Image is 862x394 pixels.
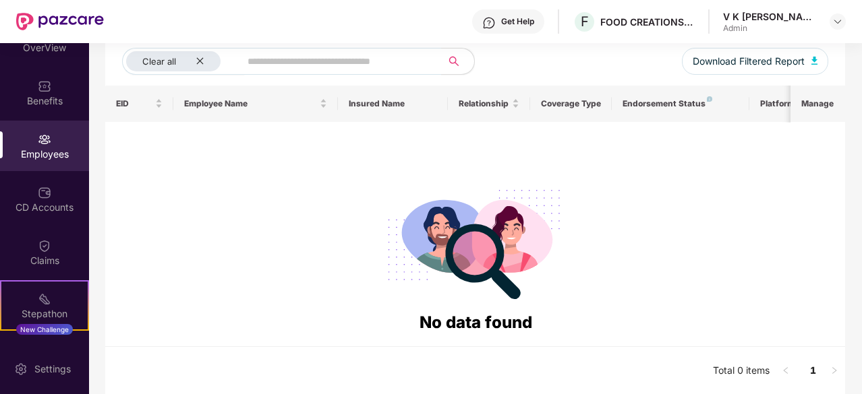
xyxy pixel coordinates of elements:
[459,98,509,109] span: Relationship
[116,98,153,109] span: EID
[501,16,534,27] div: Get Help
[38,292,51,306] img: svg+xml;base64,PHN2ZyB4bWxucz0iaHR0cDovL3d3dy53My5vcmcvMjAwMC9zdmciIHdpZHRoPSIyMSIgaGVpZ2h0PSIyMC...
[30,362,75,376] div: Settings
[791,86,845,122] th: Manage
[707,96,712,102] img: svg+xml;base64,PHN2ZyB4bWxucz0iaHR0cDovL3d3dy53My5vcmcvMjAwMC9zdmciIHdpZHRoPSI4IiBoZWlnaHQ9IjgiIH...
[832,16,843,27] img: svg+xml;base64,PHN2ZyBpZD0iRHJvcGRvd24tMzJ4MzIiIHhtbG5zPSJodHRwOi8vd3d3LnczLm9yZy8yMDAwL3N2ZyIgd2...
[482,16,496,30] img: svg+xml;base64,PHN2ZyBpZD0iSGVscC0zMngzMiIgeG1sbnM9Imh0dHA6Ly93d3cudzMub3JnLzIwMDAvc3ZnIiB3aWR0aD...
[802,360,824,381] a: 1
[723,10,817,23] div: V K [PERSON_NAME]
[830,366,838,374] span: right
[824,360,845,382] li: Next Page
[713,360,770,382] li: Total 0 items
[441,48,475,75] button: search
[184,98,317,109] span: Employee Name
[38,133,51,146] img: svg+xml;base64,PHN2ZyBpZD0iRW1wbG95ZWVzIiB4bWxucz0iaHR0cDovL3d3dy53My5vcmcvMjAwMC9zdmciIHdpZHRoPS...
[775,360,797,382] li: Previous Page
[378,173,573,310] img: svg+xml;base64,PHN2ZyB4bWxucz0iaHR0cDovL3d3dy53My5vcmcvMjAwMC9zdmciIHdpZHRoPSIyODgiIGhlaWdodD0iMj...
[441,56,467,67] span: search
[196,57,204,65] span: close
[122,48,245,75] button: Clear allclose
[16,324,73,335] div: New Challenge
[581,13,589,30] span: F
[824,360,845,382] button: right
[530,86,612,122] th: Coverage Type
[682,48,829,75] button: Download Filtered Report
[600,15,695,28] div: FOOD CREATIONS PRIVATE LIMITED,
[142,56,176,67] span: Clear all
[811,57,818,65] img: svg+xml;base64,PHN2ZyB4bWxucz0iaHR0cDovL3d3dy53My5vcmcvMjAwMC9zdmciIHhtbG5zOnhsaW5rPSJodHRwOi8vd3...
[782,366,790,374] span: left
[623,98,738,109] div: Endorsement Status
[38,186,51,199] img: svg+xml;base64,PHN2ZyBpZD0iQ0RfQWNjb3VudHMiIGRhdGEtbmFtZT0iQ0QgQWNjb3VudHMiIHhtbG5zPSJodHRwOi8vd3...
[338,86,448,122] th: Insured Name
[723,23,817,34] div: Admin
[802,360,824,382] li: 1
[173,86,338,122] th: Employee Name
[448,86,530,122] th: Relationship
[16,13,104,30] img: New Pazcare Logo
[760,98,834,109] div: Platform Status
[14,362,28,376] img: svg+xml;base64,PHN2ZyBpZD0iU2V0dGluZy0yMHgyMCIgeG1sbnM9Imh0dHA6Ly93d3cudzMub3JnLzIwMDAvc3ZnIiB3aW...
[775,360,797,382] button: left
[1,307,88,321] div: Stepathon
[38,79,51,93] img: svg+xml;base64,PHN2ZyBpZD0iQmVuZWZpdHMiIHhtbG5zPSJodHRwOi8vd3d3LnczLm9yZy8yMDAwL3N2ZyIgd2lkdGg9Ij...
[105,86,174,122] th: EID
[420,313,532,332] span: No data found
[693,54,805,69] span: Download Filtered Report
[38,239,51,253] img: svg+xml;base64,PHN2ZyBpZD0iQ2xhaW0iIHhtbG5zPSJodHRwOi8vd3d3LnczLm9yZy8yMDAwL3N2ZyIgd2lkdGg9IjIwIi...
